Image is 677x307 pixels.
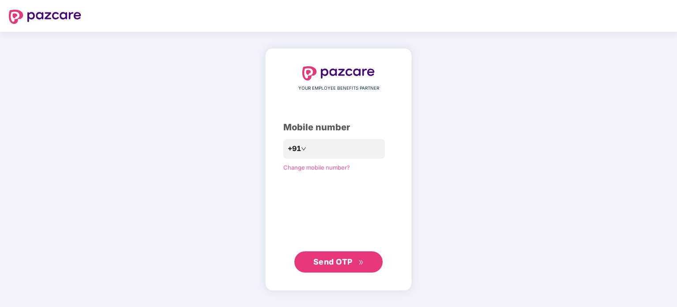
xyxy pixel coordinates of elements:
[288,143,301,154] span: +91
[9,10,81,24] img: logo
[283,164,350,171] a: Change mobile number?
[358,260,364,265] span: double-right
[283,121,394,134] div: Mobile number
[313,257,353,266] span: Send OTP
[298,85,379,92] span: YOUR EMPLOYEE BENEFITS PARTNER
[294,251,383,273] button: Send OTPdouble-right
[302,66,375,80] img: logo
[301,146,306,152] span: down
